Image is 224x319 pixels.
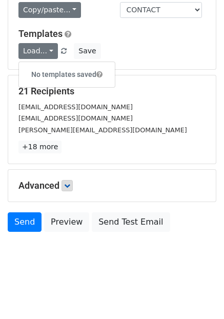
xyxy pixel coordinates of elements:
h5: Advanced [18,180,206,191]
iframe: Chat Widget [173,270,224,319]
small: [EMAIL_ADDRESS][DOMAIN_NAME] [18,114,133,122]
small: [EMAIL_ADDRESS][DOMAIN_NAME] [18,103,133,111]
a: Send [8,212,42,232]
a: Send Test Email [92,212,170,232]
a: +18 more [18,141,62,153]
a: Copy/paste... [18,2,81,18]
h6: No templates saved [19,66,115,83]
small: [PERSON_NAME][EMAIL_ADDRESS][DOMAIN_NAME] [18,126,187,134]
button: Save [74,43,100,59]
a: Preview [44,212,89,232]
h5: 21 Recipients [18,86,206,97]
a: Templates [18,28,63,39]
a: Load... [18,43,58,59]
